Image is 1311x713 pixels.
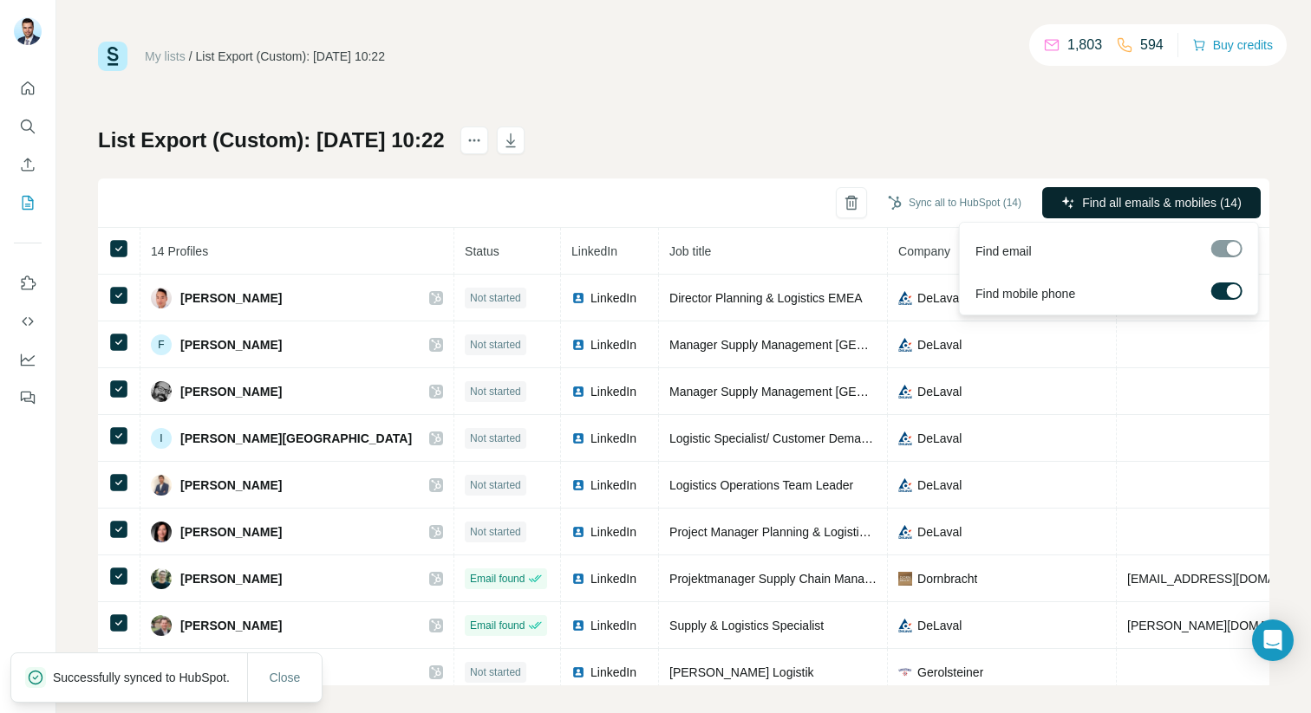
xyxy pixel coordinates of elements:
img: Avatar [151,615,172,636]
div: Open Intercom Messenger [1252,619,1294,661]
button: Buy credits [1192,33,1273,57]
img: company-logo [898,431,912,445]
img: company-logo [898,619,912,632]
button: Sync all to HubSpot (14) [876,190,1034,216]
img: LinkedIn logo [571,572,585,586]
span: [PERSON_NAME] [180,617,282,634]
span: LinkedIn [571,244,617,258]
span: Job title [669,244,711,258]
div: I [151,428,172,449]
h1: List Export (Custom): [DATE] 10:22 [98,126,445,154]
span: Close [270,669,301,686]
img: LinkedIn logo [571,665,585,679]
span: Not started [470,290,521,306]
span: [PERSON_NAME][GEOGRAPHIC_DATA] [180,430,412,447]
span: LinkedIn [590,336,636,353]
button: Use Surfe API [14,306,42,337]
span: [PERSON_NAME] [180,570,282,587]
img: LinkedIn logo [571,385,585,399]
span: Director Planning & Logistics EMEA [669,291,863,305]
span: Status [465,244,499,258]
span: LinkedIn [590,430,636,447]
span: LinkedIn [590,289,636,307]
span: Not started [470,431,521,446]
img: company-logo [898,385,912,399]
span: Find all emails & mobiles (14) [1082,194,1242,211]
span: Not started [470,337,521,353]
span: Not started [470,477,521,493]
img: Avatar [151,568,172,589]
img: LinkedIn logo [571,619,585,632]
button: Find all emails & mobiles (14) [1042,187,1261,218]
span: Find email [975,243,1032,260]
span: DeLaval [917,289,962,307]
li: / [189,48,192,65]
button: Enrich CSV [14,149,42,180]
span: DeLaval [917,476,962,494]
span: LinkedIn [590,570,636,587]
button: Feedback [14,382,42,413]
span: Logistics Operations Team Leader [669,478,853,492]
span: [PERSON_NAME] [180,289,282,307]
span: Gerolsteiner [917,664,983,681]
img: Avatar [151,381,172,402]
span: LinkedIn [590,383,636,400]
span: Projektmanager Supply Chain Management [669,572,905,586]
span: Manager Supply Management [GEOGRAPHIC_DATA] [669,385,962,399]
img: company-logo [898,572,912,586]
span: LinkedIn [590,617,636,634]
button: Dashboard [14,344,42,375]
span: [PERSON_NAME] Logistik [669,665,814,679]
span: DeLaval [917,430,962,447]
span: DeLaval [917,336,962,353]
img: LinkedIn logo [571,291,585,305]
img: Surfe Logo [98,42,127,71]
img: company-logo [898,478,912,492]
span: LinkedIn [590,476,636,494]
button: Close [258,662,313,693]
span: Not started [470,664,521,680]
span: 14 Profiles [151,244,208,258]
button: Use Surfe on LinkedIn [14,268,42,299]
img: Avatar [14,17,42,45]
span: [PERSON_NAME] [180,336,282,353]
span: Supply & Logistics Specialist [669,619,824,632]
span: LinkedIn [590,523,636,541]
img: Avatar [151,475,172,496]
span: Manager Supply Management [GEOGRAPHIC_DATA] [669,338,962,352]
span: Not started [470,524,521,540]
button: Quick start [14,73,42,104]
button: actions [460,126,488,154]
span: Email found [470,571,525,587]
span: Logistic Specialist/ Customer Demand Management Planning Log [669,431,1023,445]
span: DeLaval [917,617,962,634]
span: LinkedIn [590,664,636,681]
span: Project Manager Planning & Logistic Development [669,525,940,539]
p: Successfully synced to HubSpot. [53,669,244,686]
img: company-logo [898,525,912,539]
img: Avatar [151,522,172,542]
img: LinkedIn logo [571,525,585,539]
span: Not started [470,384,521,399]
button: My lists [14,187,42,218]
div: List Export (Custom): [DATE] 10:22 [196,48,385,65]
img: company-logo [898,291,912,305]
p: 1,803 [1067,35,1102,55]
img: company-logo [898,665,912,679]
span: Dornbracht [917,570,977,587]
span: Company [898,244,950,258]
span: Email found [470,618,525,633]
img: Avatar [151,288,172,308]
div: F [151,334,172,355]
p: 594 [1140,35,1164,55]
a: My lists [145,49,186,63]
img: LinkedIn logo [571,431,585,445]
span: DeLaval [917,383,962,400]
img: company-logo [898,338,912,352]
span: [PERSON_NAME] [180,523,282,541]
span: Find mobile phone [975,285,1075,302]
button: Search [14,111,42,142]
img: LinkedIn logo [571,338,585,352]
span: [PERSON_NAME] [180,476,282,494]
img: LinkedIn logo [571,478,585,492]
